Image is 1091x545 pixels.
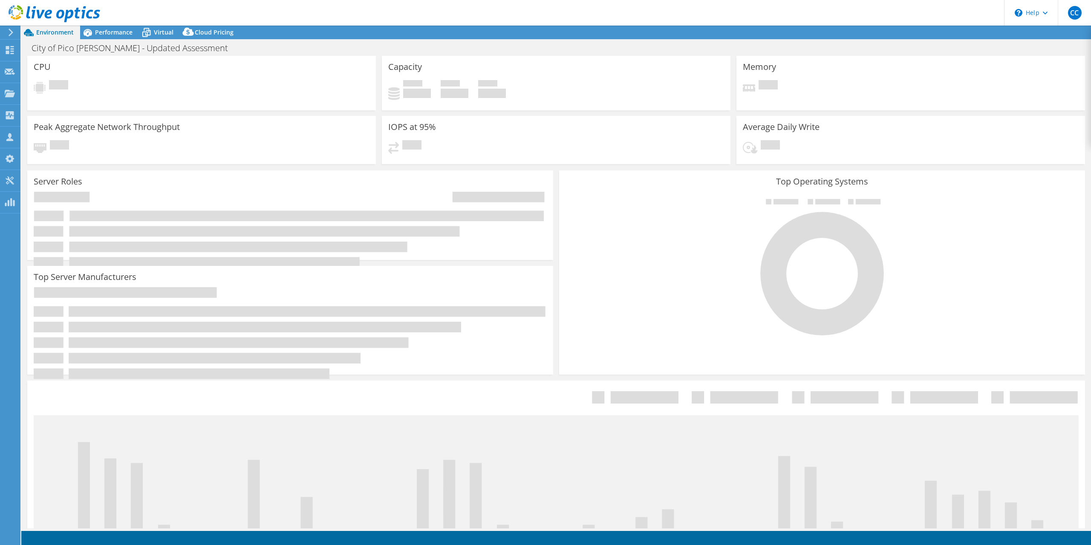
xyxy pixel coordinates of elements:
[50,140,69,152] span: Pending
[95,28,133,36] span: Performance
[759,80,778,92] span: Pending
[388,122,436,132] h3: IOPS at 95%
[478,80,497,89] span: Total
[441,80,460,89] span: Free
[761,140,780,152] span: Pending
[34,122,180,132] h3: Peak Aggregate Network Throughput
[388,62,422,72] h3: Capacity
[49,80,68,92] span: Pending
[478,89,506,98] h4: 0 GiB
[34,272,136,282] h3: Top Server Manufacturers
[34,177,82,186] h3: Server Roles
[195,28,234,36] span: Cloud Pricing
[743,122,820,132] h3: Average Daily Write
[441,89,468,98] h4: 0 GiB
[403,89,431,98] h4: 0 GiB
[28,43,241,53] h1: City of Pico [PERSON_NAME] - Updated Assessment
[154,28,173,36] span: Virtual
[1068,6,1082,20] span: CC
[743,62,776,72] h3: Memory
[1015,9,1022,17] svg: \n
[402,140,421,152] span: Pending
[34,62,51,72] h3: CPU
[36,28,74,36] span: Environment
[566,177,1079,186] h3: Top Operating Systems
[403,80,422,89] span: Used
